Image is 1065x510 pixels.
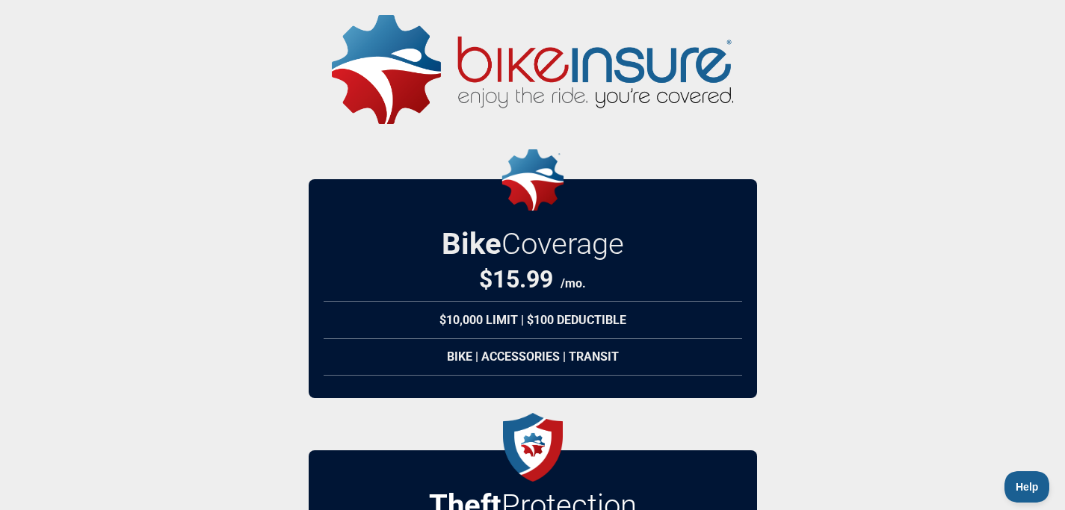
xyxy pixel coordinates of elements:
div: $10,000 Limit | $100 Deductible [324,301,742,339]
iframe: Toggle Customer Support [1004,471,1050,503]
span: Coverage [501,226,624,261]
span: /mo. [561,276,586,290]
h2: Bike [442,226,624,261]
div: Bike | Accessories | Transit [324,338,742,376]
div: $ 15.99 [479,265,586,293]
